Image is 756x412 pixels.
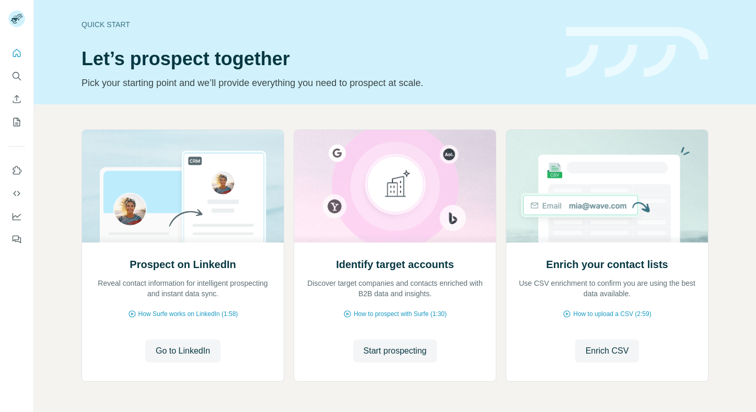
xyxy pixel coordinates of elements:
img: Identify target accounts [294,130,496,243]
p: Use CSV enrichment to confirm you are using the best data available. [517,278,697,299]
p: Discover target companies and contacts enriched with B2B data and insights. [305,278,485,299]
h2: Identify target accounts [336,257,454,272]
span: How to upload a CSV (2:59) [573,309,651,319]
img: Enrich your contact lists [506,130,708,243]
div: Quick start [82,19,553,30]
span: Start prospecting [364,345,427,357]
button: Enrich CSV [8,90,25,108]
button: Go to LinkedIn [145,340,220,362]
span: Go to LinkedIn [156,345,210,357]
span: How to prospect with Surfe (1:30) [354,309,447,319]
button: Quick start [8,44,25,63]
h2: Prospect on LinkedIn [130,257,236,272]
img: Prospect on LinkedIn [82,130,284,243]
button: Feedback [8,230,25,249]
button: Search [8,67,25,86]
h1: Let’s prospect together [82,49,553,69]
button: Use Surfe on LinkedIn [8,161,25,180]
button: My lists [8,113,25,131]
button: Dashboard [8,207,25,226]
h2: Enrich your contact lists [546,257,668,272]
button: Enrich CSV [575,340,639,362]
p: Pick your starting point and we’ll provide everything you need to prospect at scale. [82,76,553,90]
img: banner [566,27,708,78]
p: Reveal contact information for intelligent prospecting and instant data sync. [92,278,273,299]
button: Use Surfe API [8,184,25,203]
button: Start prospecting [353,340,437,362]
span: Enrich CSV [586,345,629,357]
span: How Surfe works on LinkedIn (1:58) [138,309,238,319]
